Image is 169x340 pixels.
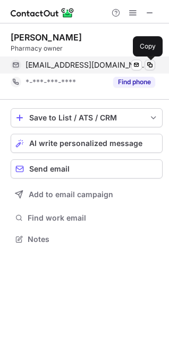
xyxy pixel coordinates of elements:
div: Pharmacy owner [11,44,163,53]
div: [PERSON_NAME] [11,32,82,43]
span: Add to email campaign [29,190,113,199]
span: Notes [28,234,158,244]
button: Find work email [11,211,163,225]
div: Save to List / ATS / CRM [29,114,144,122]
button: Notes [11,232,163,247]
img: ContactOut v5.3.10 [11,6,74,19]
button: Send email [11,159,163,179]
span: Send email [29,165,70,173]
button: save-profile-one-click [11,108,163,127]
button: Reveal Button [113,77,155,87]
button: AI write personalized message [11,134,163,153]
span: AI write personalized message [29,139,142,148]
span: Find work email [28,213,158,223]
span: [EMAIL_ADDRESS][DOMAIN_NAME] [26,60,147,70]
button: Add to email campaign [11,185,163,204]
